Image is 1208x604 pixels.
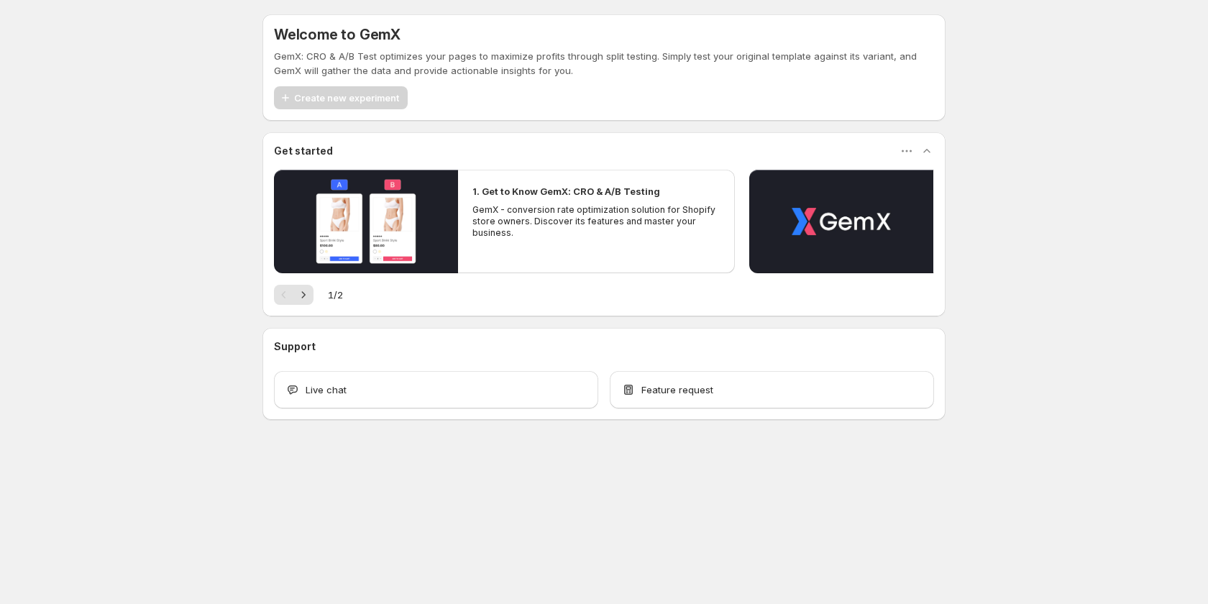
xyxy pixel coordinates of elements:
nav: Pagination [274,285,314,305]
h2: 1. Get to Know GemX: CRO & A/B Testing [472,184,660,198]
h3: Get started [274,144,333,158]
span: Live chat [306,383,347,397]
h5: Welcome to GemX [274,26,401,43]
button: Play video [749,170,933,273]
p: GemX - conversion rate optimization solution for Shopify store owners. Discover its features and ... [472,204,720,239]
button: Next [293,285,314,305]
span: Feature request [641,383,713,397]
h3: Support [274,339,316,354]
span: 1 / 2 [328,288,343,302]
p: GemX: CRO & A/B Test optimizes your pages to maximize profits through split testing. Simply test ... [274,49,934,78]
button: Play video [274,170,458,273]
